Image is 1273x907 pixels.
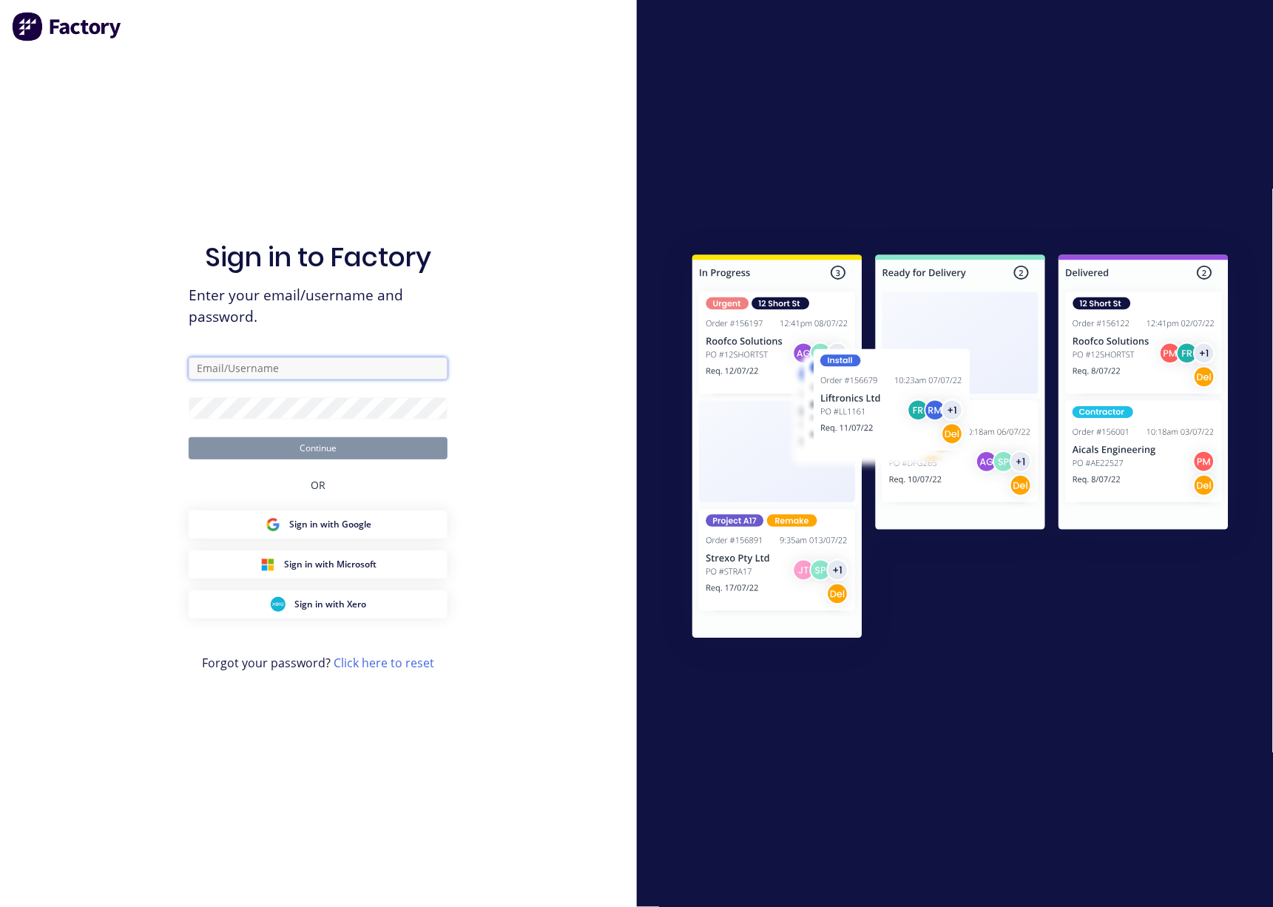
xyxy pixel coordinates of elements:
img: Google Sign in [266,517,280,532]
img: Xero Sign in [271,597,286,612]
button: Xero Sign inSign in with Xero [189,590,448,618]
div: OR [311,459,325,510]
span: Enter your email/username and password. [189,285,448,328]
span: Forgot your password? [202,654,434,672]
button: Google Sign inSign in with Google [189,510,448,539]
h1: Sign in to Factory [205,241,431,273]
img: Microsoft Sign in [260,557,275,572]
span: Sign in with Google [289,518,371,531]
span: Sign in with Microsoft [284,558,377,571]
button: Continue [189,437,448,459]
img: Sign in [660,225,1261,673]
a: Click here to reset [334,655,434,671]
span: Sign in with Xero [294,598,366,611]
button: Microsoft Sign inSign in with Microsoft [189,550,448,579]
img: Factory [12,12,123,41]
input: Email/Username [189,357,448,380]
